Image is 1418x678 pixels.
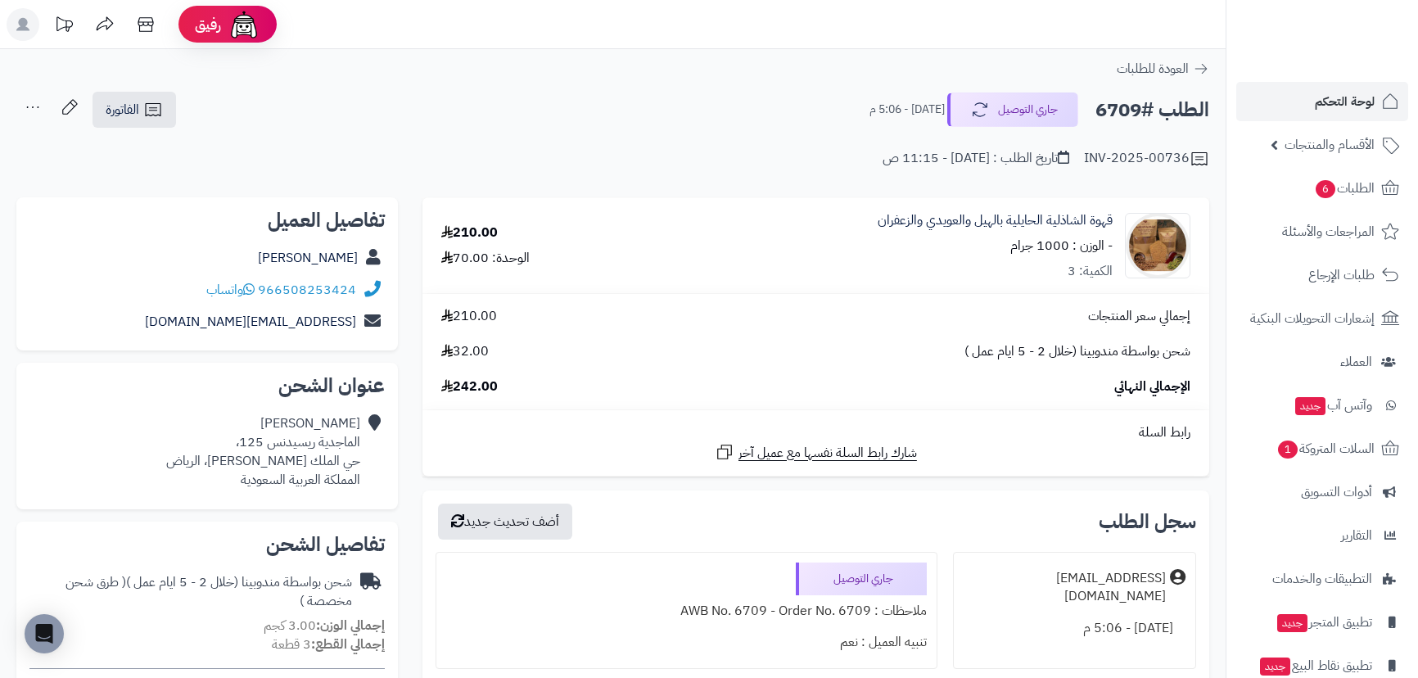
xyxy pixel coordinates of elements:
[883,149,1069,168] div: تاريخ الطلب : [DATE] - 11:15 ص
[446,595,927,627] div: ملاحظات : AWB No. 6709 - Order No. 6709
[1272,567,1372,590] span: التطبيقات والخدمات
[1295,397,1325,415] span: جديد
[441,377,498,396] span: 242.00
[316,616,385,635] strong: إجمالي الوزن:
[1276,437,1375,460] span: السلات المتروكة
[65,572,352,611] span: ( طرق شحن مخصصة )
[1236,559,1408,599] a: التطبيقات والخدمات
[1307,46,1402,80] img: logo-2.png
[311,635,385,654] strong: إجمالي القطع:
[1276,611,1372,634] span: تطبيق المتجر
[1236,472,1408,512] a: أدوات التسويق
[272,635,385,654] small: 3 قطعة
[441,249,530,268] div: الوحدة: 70.00
[446,626,927,658] div: تنبيه العميل : نعم
[1314,177,1375,200] span: الطلبات
[441,307,497,326] span: 210.00
[964,612,1185,644] div: [DATE] - 5:06 م
[1236,255,1408,295] a: طلبات الإرجاع
[1236,169,1408,208] a: الطلبات6
[964,342,1190,361] span: شحن بواسطة مندوبينا (خلال 2 - 5 ايام عمل )
[1117,59,1189,79] span: العودة للطلبات
[228,8,260,41] img: ai-face.png
[1010,236,1113,255] small: - الوزن : 1000 جرام
[206,280,255,300] a: واتساب
[25,614,64,653] div: Open Intercom Messenger
[1278,441,1298,459] span: 1
[869,102,945,118] small: [DATE] - 5:06 م
[29,210,385,230] h2: تفاصيل العميل
[738,444,917,463] span: شارك رابط السلة نفسها مع عميل آخر
[1236,299,1408,338] a: إشعارات التحويلات البنكية
[29,376,385,395] h2: عنوان الشحن
[1095,93,1209,127] h2: الطلب #6709
[1236,386,1408,425] a: وآتس آبجديد
[1236,516,1408,555] a: التقارير
[166,414,360,489] div: [PERSON_NAME] الماجدية ريسيدنس 125، حي الملك [PERSON_NAME]، الرياض المملكة العربية السعودية
[258,280,356,300] a: 966508253424
[1316,180,1335,198] span: 6
[1308,264,1375,287] span: طلبات الإرجاع
[1340,350,1372,373] span: العملاء
[1114,377,1190,396] span: الإجمالي النهائي
[1250,307,1375,330] span: إشعارات التحويلات البنكية
[796,563,927,595] div: جاري التوصيل
[1088,307,1190,326] span: إجمالي سعر المنتجات
[1126,213,1190,278] img: 1704009880-WhatsApp%20Image%202023-12-31%20at%209.42.12%20AM%20(1)-90x90.jpeg
[1236,342,1408,382] a: العملاء
[1236,603,1408,642] a: تطبيق المتجرجديد
[1285,133,1375,156] span: الأقسام والمنتجات
[1084,149,1209,169] div: INV-2025-00736
[441,224,498,242] div: 210.00
[1282,220,1375,243] span: المراجعات والأسئلة
[195,15,221,34] span: رفيق
[258,248,358,268] a: [PERSON_NAME]
[29,535,385,554] h2: تفاصيل الشحن
[43,8,84,45] a: تحديثات المنصة
[1068,262,1113,281] div: الكمية: 3
[93,92,176,128] a: الفاتورة
[438,504,572,540] button: أضف تحديث جديد
[1258,654,1372,677] span: تطبيق نقاط البيع
[264,616,385,635] small: 3.00 كجم
[1117,59,1209,79] a: العودة للطلبات
[1277,614,1307,632] span: جديد
[715,442,917,463] a: شارك رابط السلة نفسها مع عميل آخر
[29,573,352,611] div: شحن بواسطة مندوبينا (خلال 2 - 5 ايام عمل )
[1236,429,1408,468] a: السلات المتروكة1
[429,423,1203,442] div: رابط السلة
[1301,481,1372,504] span: أدوات التسويق
[964,569,1166,607] div: [EMAIL_ADDRESS][DOMAIN_NAME]
[145,312,356,332] a: [EMAIL_ADDRESS][DOMAIN_NAME]
[1099,512,1196,531] h3: سجل الطلب
[1236,212,1408,251] a: المراجعات والأسئلة
[878,211,1113,230] a: قهوة الشاذلية الحايلية بالهيل والعويدي والزعفران
[1315,90,1375,113] span: لوحة التحكم
[1260,658,1290,676] span: جديد
[947,93,1078,127] button: جاري التوصيل
[1236,82,1408,121] a: لوحة التحكم
[441,342,489,361] span: 32.00
[1341,524,1372,547] span: التقارير
[1294,394,1372,417] span: وآتس آب
[106,100,139,120] span: الفاتورة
